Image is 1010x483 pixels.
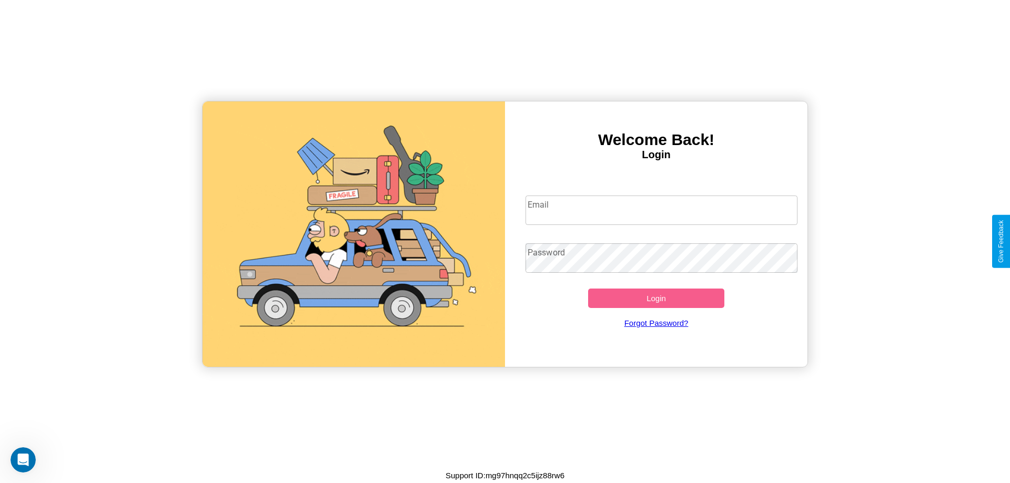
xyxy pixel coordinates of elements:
h3: Welcome Back! [505,131,807,149]
h4: Login [505,149,807,161]
a: Forgot Password? [520,308,793,338]
p: Support ID: mg97hnqq2c5ijz88rw6 [446,468,564,482]
iframe: Intercom live chat [11,447,36,472]
button: Login [588,289,724,308]
img: gif [203,101,505,367]
div: Give Feedback [997,220,1005,263]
